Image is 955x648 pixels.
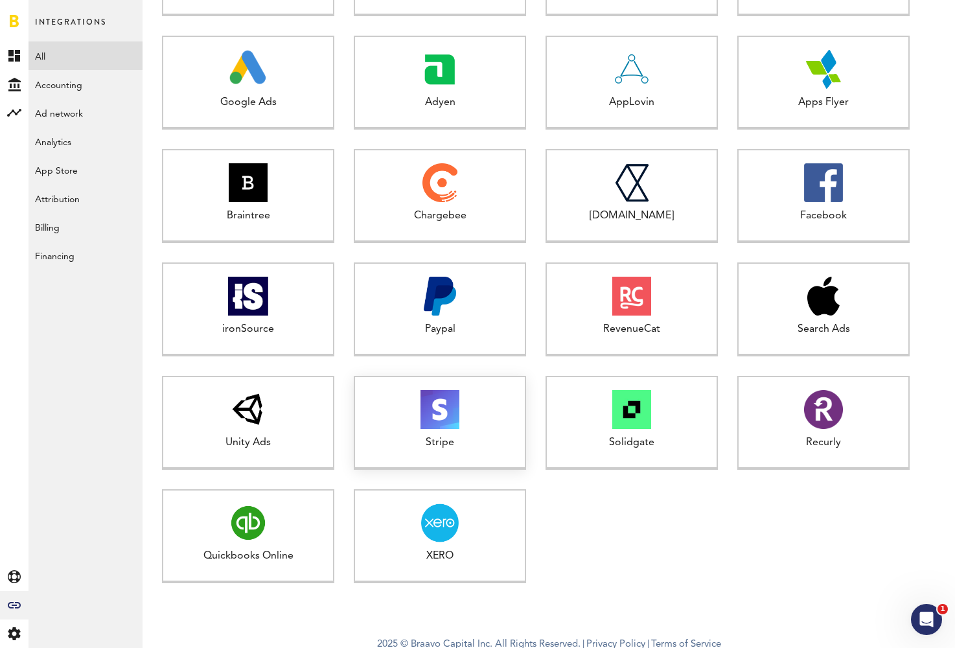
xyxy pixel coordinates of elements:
div: Google Ads [163,95,333,110]
img: Google Ads [229,50,268,89]
span: 1 [938,604,948,614]
img: Unity Ads [229,390,268,429]
a: Attribution [29,184,143,213]
div: Search Ads [739,322,908,337]
a: App Store [29,156,143,184]
img: Recurly [804,390,843,429]
div: [DOMAIN_NAME] [547,209,717,224]
a: All [29,41,143,70]
img: Stripe [420,390,459,429]
div: Unity Ads [163,435,333,450]
span: Support [27,9,74,21]
img: Chargebee [422,163,457,202]
div: Solidgate [547,435,717,450]
div: XERO [355,549,525,564]
img: Facebook [804,163,843,202]
img: Search Ads [807,277,840,316]
div: Quickbooks Online [163,549,333,564]
div: Paypal [355,322,525,337]
a: Financing [29,241,143,270]
div: Facebook [739,209,908,224]
img: Adyen [420,50,459,89]
a: Accounting [29,70,143,98]
div: Chargebee [355,209,525,224]
div: Adyen [355,95,525,110]
div: Apps Flyer [739,95,908,110]
img: RevenueCat [612,277,651,316]
img: Solidgate [612,390,651,429]
img: XERO [421,503,459,542]
span: Integrations [35,14,106,41]
img: Checkout.com [614,163,649,202]
div: Braintree [163,209,333,224]
img: Braintree [229,163,268,202]
img: Paypal [420,277,459,316]
img: ironSource [228,277,268,316]
img: Apps Flyer [804,50,843,89]
div: RevenueCat [547,322,717,337]
a: Ad network [29,98,143,127]
a: Analytics [29,127,143,156]
iframe: Intercom live chat [911,604,942,635]
a: Billing [29,213,143,241]
div: Stripe [355,435,525,450]
div: Recurly [739,435,908,450]
div: ironSource [163,322,333,337]
img: AppLovin [612,50,651,89]
img: Quickbooks Online [229,503,268,542]
div: AppLovin [547,95,717,110]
